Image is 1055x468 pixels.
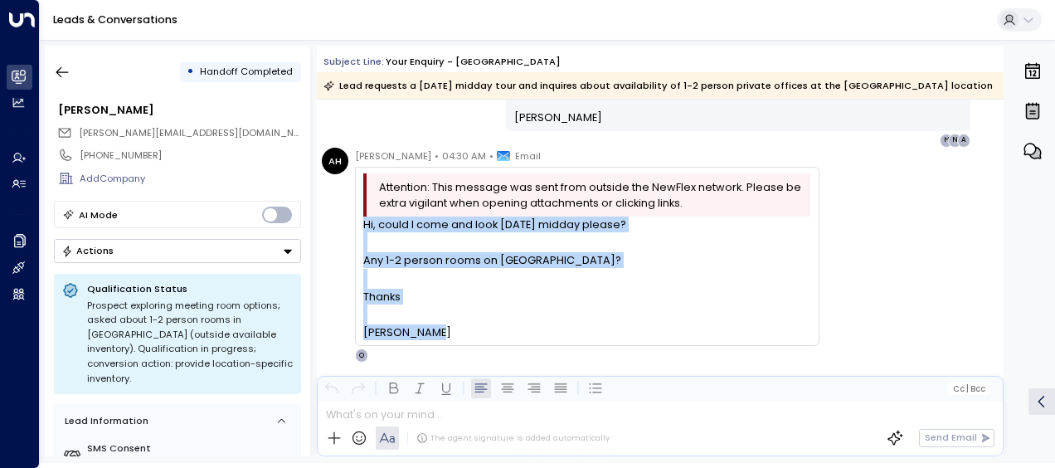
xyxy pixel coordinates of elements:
button: Cc|Bcc [947,383,990,395]
div: H [940,134,953,147]
div: AddCompany [80,172,300,186]
div: Thanks [363,289,810,305]
div: Lead requests a [DATE] midday tour and inquires about availability of 1-2 person private offices ... [323,77,993,94]
a: Leads & Conversations [53,12,177,27]
div: Hi, could I come and look [DATE] midday please? [363,217,810,232]
span: Email [515,148,541,164]
span: • [435,148,439,164]
div: Lead Information [60,414,148,428]
div: Actions [61,245,114,256]
span: • [489,148,493,164]
div: AI Mode [79,207,118,223]
span: [PERSON_NAME][EMAIL_ADDRESS][DOMAIN_NAME] [79,126,317,139]
div: Your enquiry - [GEOGRAPHIC_DATA] [386,55,561,69]
span: [PERSON_NAME] [514,110,602,125]
div: [PHONE_NUMBER] [80,149,300,163]
button: Actions [54,239,301,263]
div: The agent signature is added automatically [416,432,610,444]
label: SMS Consent [87,441,295,456]
span: Subject Line: [323,55,384,68]
div: N [948,134,961,147]
span: Attention: This message was sent from outside the NewFlex network. Please be extra vigilant when ... [379,179,806,211]
button: Redo [348,378,368,398]
span: Handoff Completed [200,65,293,78]
div: A [957,134,970,147]
p: Qualification Status [87,282,293,295]
span: [PERSON_NAME] [355,148,431,164]
div: [PERSON_NAME] [58,102,300,118]
span: Cc Bcc [953,384,985,393]
div: Button group with a nested menu [54,239,301,263]
span: 04:30 AM [442,148,486,164]
div: Any 1-2 person rooms on [GEOGRAPHIC_DATA]? [363,252,810,268]
div: [PERSON_NAME] [363,324,810,340]
span: adamhartree@hotmail.com [79,126,301,140]
div: AH [322,148,348,174]
button: Undo [322,378,342,398]
div: • [187,60,194,84]
div: Prospect exploring meeting room options; asked about 1-2 person rooms in [GEOGRAPHIC_DATA] (outsi... [87,299,293,387]
span: | [966,384,969,393]
div: O [355,349,368,362]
